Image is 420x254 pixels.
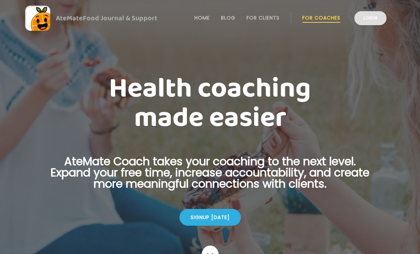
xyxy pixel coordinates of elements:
div: AteMate [50,13,157,24]
a: For Coaches [302,15,340,21]
p: AteMate Coach takes your coaching to the next level. Expand your free time, increase accountabili... [40,156,381,198]
a: AteMateFood Journal & Support [25,6,395,31]
a: Blog [221,15,235,21]
div: Signup [DATE] [179,209,241,226]
a: Login [354,11,386,25]
h1: Health coaching made easier [40,74,381,133]
span: Food Journal & Support [83,13,157,24]
a: For Clients [246,15,280,21]
a: Home [194,15,210,21]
